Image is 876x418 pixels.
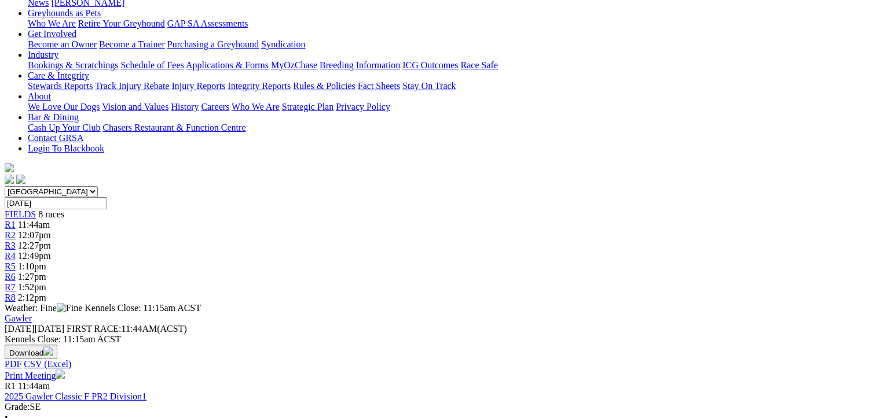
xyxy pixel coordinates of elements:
[28,123,100,132] a: Cash Up Your Club
[28,71,89,80] a: Care & Integrity
[5,282,16,292] a: R7
[5,402,30,412] span: Grade:
[358,81,400,91] a: Fact Sheets
[5,371,65,380] a: Print Meeting
[28,133,83,143] a: Contact GRSA
[18,220,50,230] span: 11:44am
[282,102,333,112] a: Strategic Plan
[57,303,82,313] img: Fine
[5,220,16,230] a: R1
[102,102,168,112] a: Vision and Values
[18,241,51,250] span: 12:27pm
[261,39,305,49] a: Syndication
[5,313,32,323] a: Gawler
[5,241,16,250] a: R3
[167,39,259,49] a: Purchasing a Greyhound
[402,60,458,70] a: ICG Outcomes
[28,60,118,70] a: Bookings & Scratchings
[56,369,65,379] img: printer.svg
[24,359,71,369] a: CSV (Excel)
[18,381,50,391] span: 11:44am
[78,19,165,28] a: Retire Your Greyhound
[186,60,269,70] a: Applications & Forms
[5,175,14,184] img: facebook.svg
[5,303,85,313] span: Weather: Fine
[228,81,291,91] a: Integrity Reports
[5,381,16,391] span: R1
[336,102,390,112] a: Privacy Policy
[28,143,104,153] a: Login To Blackbook
[18,230,51,240] span: 12:07pm
[28,81,871,91] div: Care & Integrity
[120,60,184,70] a: Schedule of Fees
[28,8,101,18] a: Greyhounds as Pets
[5,359,871,369] div: Download
[402,81,456,91] a: Stay On Track
[5,345,57,359] button: Download
[43,346,53,356] img: download.svg
[28,102,100,112] a: We Love Our Dogs
[293,81,355,91] a: Rules & Policies
[28,50,58,60] a: Industry
[320,60,400,70] a: Breeding Information
[5,402,871,412] div: SE
[95,81,169,91] a: Track Injury Rebate
[5,230,16,240] a: R2
[5,359,21,369] a: PDF
[171,81,225,91] a: Injury Reports
[167,19,248,28] a: GAP SA Assessments
[5,261,16,271] a: R5
[28,123,871,133] div: Bar & Dining
[5,197,107,209] input: Select date
[18,261,46,271] span: 1:10pm
[28,39,871,50] div: Get Involved
[18,293,46,302] span: 2:12pm
[28,112,79,122] a: Bar & Dining
[5,334,871,345] div: Kennels Close: 11:15am ACST
[38,209,64,219] span: 8 races
[5,391,146,401] a: 2025 Gawler Classic F PR2 Division1
[28,19,76,28] a: Who We Are
[460,60,497,70] a: Race Safe
[5,272,16,282] a: R6
[99,39,165,49] a: Become a Trainer
[201,102,229,112] a: Careers
[67,324,187,334] span: 11:44AM(ACST)
[232,102,280,112] a: Who We Are
[28,102,871,112] div: About
[5,324,35,334] span: [DATE]
[67,324,121,334] span: FIRST RACE:
[271,60,317,70] a: MyOzChase
[28,81,93,91] a: Stewards Reports
[28,39,97,49] a: Become an Owner
[16,175,25,184] img: twitter.svg
[5,324,64,334] span: [DATE]
[28,29,76,39] a: Get Involved
[18,282,46,292] span: 1:52pm
[18,272,46,282] span: 1:27pm
[5,293,16,302] a: R8
[5,163,14,172] img: logo-grsa-white.png
[85,303,201,313] span: Kennels Close: 11:15am ACST
[28,60,871,71] div: Industry
[5,209,36,219] a: FIELDS
[28,19,871,29] div: Greyhounds as Pets
[102,123,245,132] a: Chasers Restaurant & Function Centre
[18,251,51,261] span: 12:49pm
[5,251,16,261] a: R4
[28,91,51,101] a: About
[171,102,199,112] a: History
